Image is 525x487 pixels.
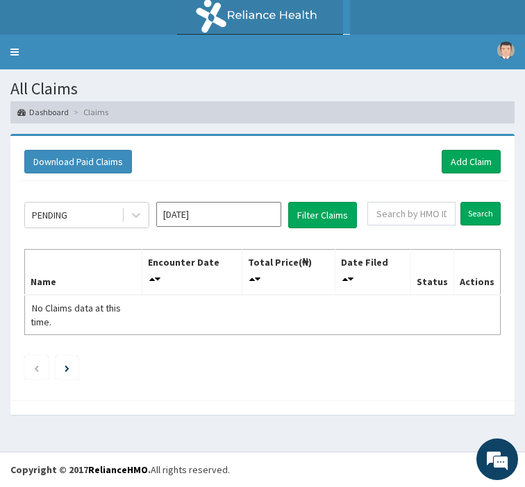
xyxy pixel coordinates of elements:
[24,150,132,173] button: Download Paid Claims
[453,249,500,295] th: Actions
[156,202,281,227] input: Select Month and Year
[70,106,108,118] li: Claims
[142,249,242,295] th: Encounter Date
[242,249,335,295] th: Total Price(₦)
[31,302,121,328] span: No Claims data at this time.
[497,42,515,59] img: User Image
[460,202,501,225] input: Search
[33,361,40,374] a: Previous page
[88,463,148,476] a: RelianceHMO
[288,202,357,228] button: Filter Claims
[17,106,69,118] a: Dashboard
[65,361,69,374] a: Next page
[442,150,501,173] a: Add Claim
[335,249,410,295] th: Date Filed
[10,463,151,476] strong: Copyright © 2017 .
[25,249,142,295] th: Name
[32,208,67,222] div: PENDING
[410,249,453,295] th: Status
[367,202,456,225] input: Search by HMO ID
[10,80,515,98] h1: All Claims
